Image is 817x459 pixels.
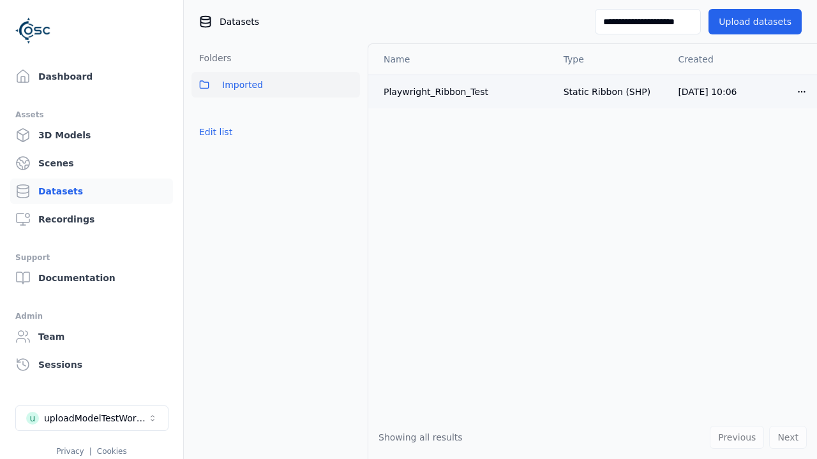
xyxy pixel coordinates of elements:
[379,432,463,442] span: Showing all results
[15,405,169,431] button: Select a workspace
[44,412,147,425] div: uploadModelTestWorkspace
[56,447,84,456] a: Privacy
[384,85,543,98] div: Playwright_Ribbon_Test
[191,72,360,98] button: Imported
[97,447,127,456] a: Cookies
[10,178,173,204] a: Datasets
[15,309,168,324] div: Admin
[668,44,786,75] th: Created
[15,107,168,122] div: Assets
[10,122,173,148] a: 3D Models
[15,250,168,265] div: Support
[222,77,263,92] span: Imported
[10,265,173,291] a: Documentation
[10,64,173,89] a: Dashboard
[708,9,802,34] button: Upload datasets
[10,324,173,349] a: Team
[191,120,240,143] button: Edit list
[553,44,668,75] th: Type
[10,150,173,176] a: Scenes
[678,87,737,97] span: [DATE] 10:06
[26,412,39,425] div: u
[191,52,232,64] h3: Folders
[89,447,92,456] span: |
[553,75,668,108] td: Static Ribbon (SHP)
[10,207,173,232] a: Recordings
[220,15,259,28] span: Datasets
[15,13,51,48] img: Logo
[368,44,553,75] th: Name
[10,352,173,377] a: Sessions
